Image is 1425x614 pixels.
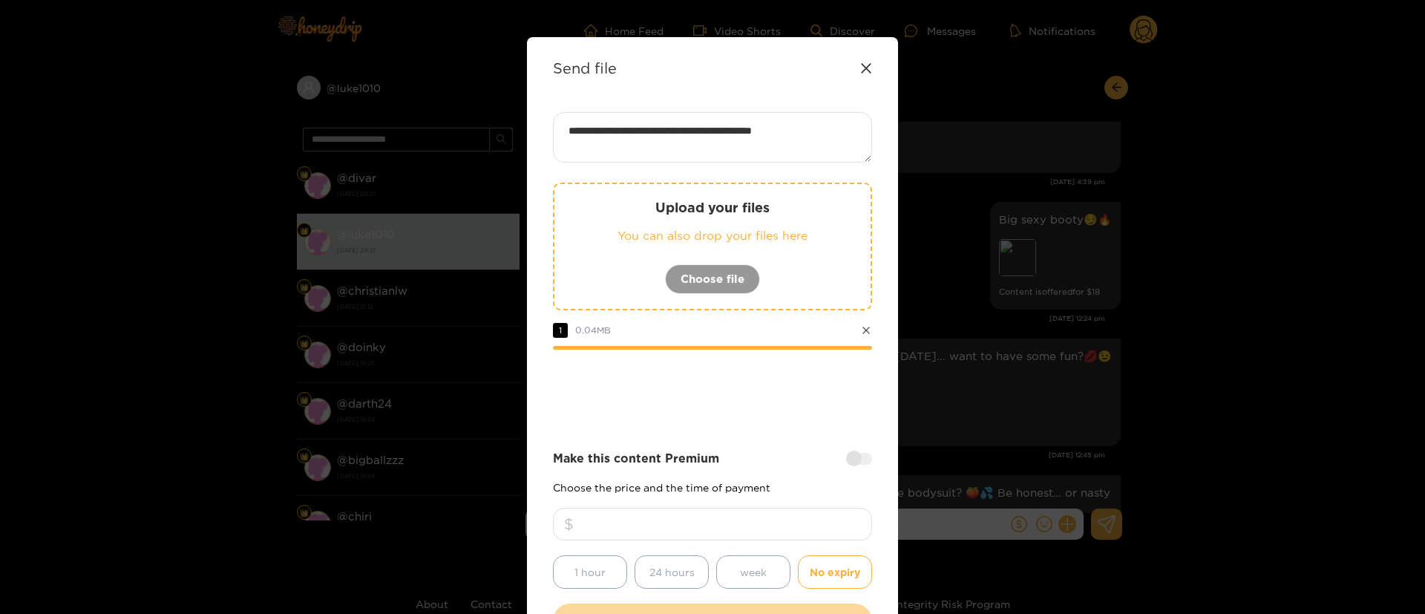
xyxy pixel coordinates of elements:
[740,564,767,581] span: week
[584,227,841,244] p: You can also drop your files here
[810,564,860,581] span: No expiry
[553,450,719,467] strong: Make this content Premium
[553,482,872,493] p: Choose the price and the time of payment
[553,555,627,589] button: 1 hour
[575,325,611,335] span: 0.04 MB
[716,555,790,589] button: week
[798,555,872,589] button: No expiry
[635,555,709,589] button: 24 hours
[649,564,695,581] span: 24 hours
[584,199,841,216] p: Upload your files
[553,59,617,76] strong: Send file
[574,564,606,581] span: 1 hour
[553,323,568,338] span: 1
[665,264,760,294] button: Choose file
